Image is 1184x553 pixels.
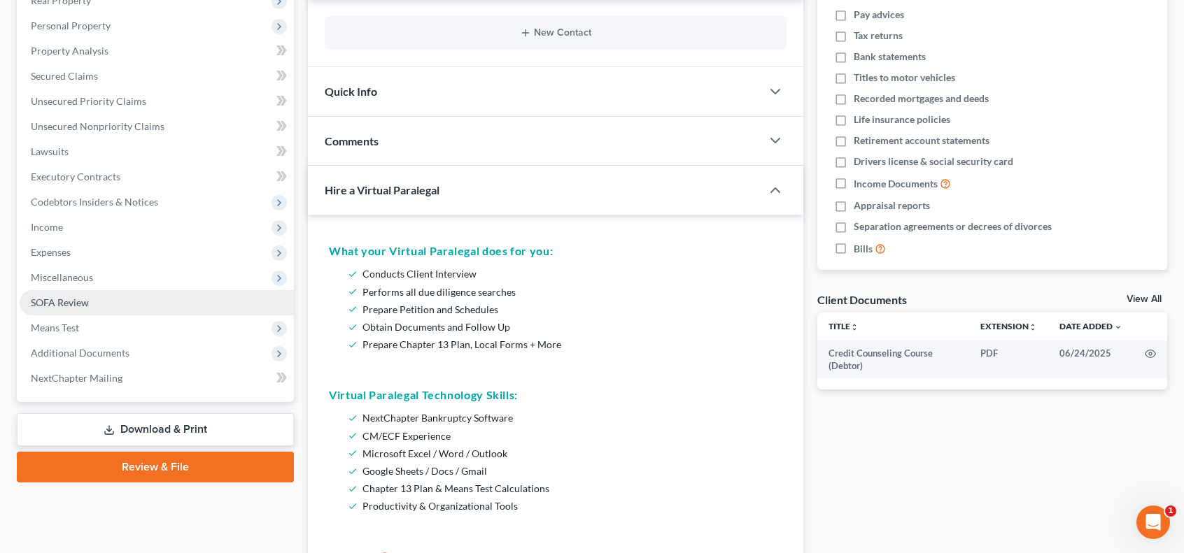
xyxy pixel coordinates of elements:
[854,92,989,106] span: Recorded mortgages and deeds
[969,340,1048,379] td: PDF
[325,85,377,98] span: Quick Info
[362,283,777,301] li: Performs all due diligence searches
[854,113,950,127] span: Life insurance policies
[362,409,777,426] li: NextChapter Bankruptcy Software
[31,296,89,308] span: SOFA Review
[817,292,907,307] div: Client Documents
[31,196,158,208] span: Codebtors Insiders & Notices
[31,271,93,283] span: Miscellaneous
[854,8,904,22] span: Pay advices
[817,340,969,379] td: Credit Counseling Course (Debtor)
[362,497,777,515] li: Productivity & Organizational Tools
[31,322,79,333] span: Means Test
[329,387,782,403] h5: Virtual Paralegal Technology Skills:
[854,220,1052,234] span: Separation agreements or decrees of divorces
[31,120,164,132] span: Unsecured Nonpriority Claims
[31,45,108,57] span: Property Analysis
[31,70,98,82] span: Secured Claims
[31,145,69,157] span: Lawsuits
[20,114,294,139] a: Unsecured Nonpriority Claims
[1114,323,1122,331] i: expand_more
[1029,323,1037,331] i: unfold_more
[854,134,989,148] span: Retirement account statements
[325,183,439,196] span: Hire a Virtual Paralegal
[31,347,129,359] span: Additional Documents
[31,221,63,233] span: Income
[854,50,926,64] span: Bank statements
[362,445,777,462] li: Microsoft Excel / Word / Outlook
[20,64,294,89] a: Secured Claims
[362,480,777,497] li: Chapter 13 Plan & Means Test Calculations
[20,139,294,164] a: Lawsuits
[329,243,782,259] h5: What your Virtual Paralegal does for you:
[854,29,903,43] span: Tax returns
[829,321,859,331] a: Titleunfold_more
[362,462,777,480] li: Google Sheets / Docs / Gmail
[31,372,122,384] span: NextChapter Mailing
[31,246,71,258] span: Expenses
[362,427,777,445] li: CM/ECF Experience
[1127,294,1162,304] a: View All
[31,171,120,182] span: Executory Contracts
[1136,505,1170,539] iframe: Intercom live chat
[20,290,294,315] a: SOFA Review
[20,89,294,114] a: Unsecured Priority Claims
[854,177,938,191] span: Income Documents
[1048,340,1134,379] td: 06/24/2025
[850,323,859,331] i: unfold_more
[1165,505,1176,517] span: 1
[336,27,775,38] button: New Contact
[854,242,873,256] span: Bills
[325,134,379,148] span: Comments
[17,413,294,446] a: Download & Print
[31,95,146,107] span: Unsecured Priority Claims
[854,71,955,85] span: Titles to motor vehicles
[980,321,1037,331] a: Extensionunfold_more
[362,301,777,318] li: Prepare Petition and Schedules
[20,164,294,189] a: Executory Contracts
[362,336,777,353] li: Prepare Chapter 13 Plan, Local Forms + More
[362,265,777,282] li: Conducts Client Interview
[362,318,777,336] li: Obtain Documents and Follow Up
[1059,321,1122,331] a: Date Added expand_more
[854,199,930,213] span: Appraisal reports
[20,366,294,391] a: NextChapter Mailing
[17,452,294,482] a: Review & File
[20,38,294,64] a: Property Analysis
[31,20,111,31] span: Personal Property
[854,155,1013,168] span: Drivers license & social security card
